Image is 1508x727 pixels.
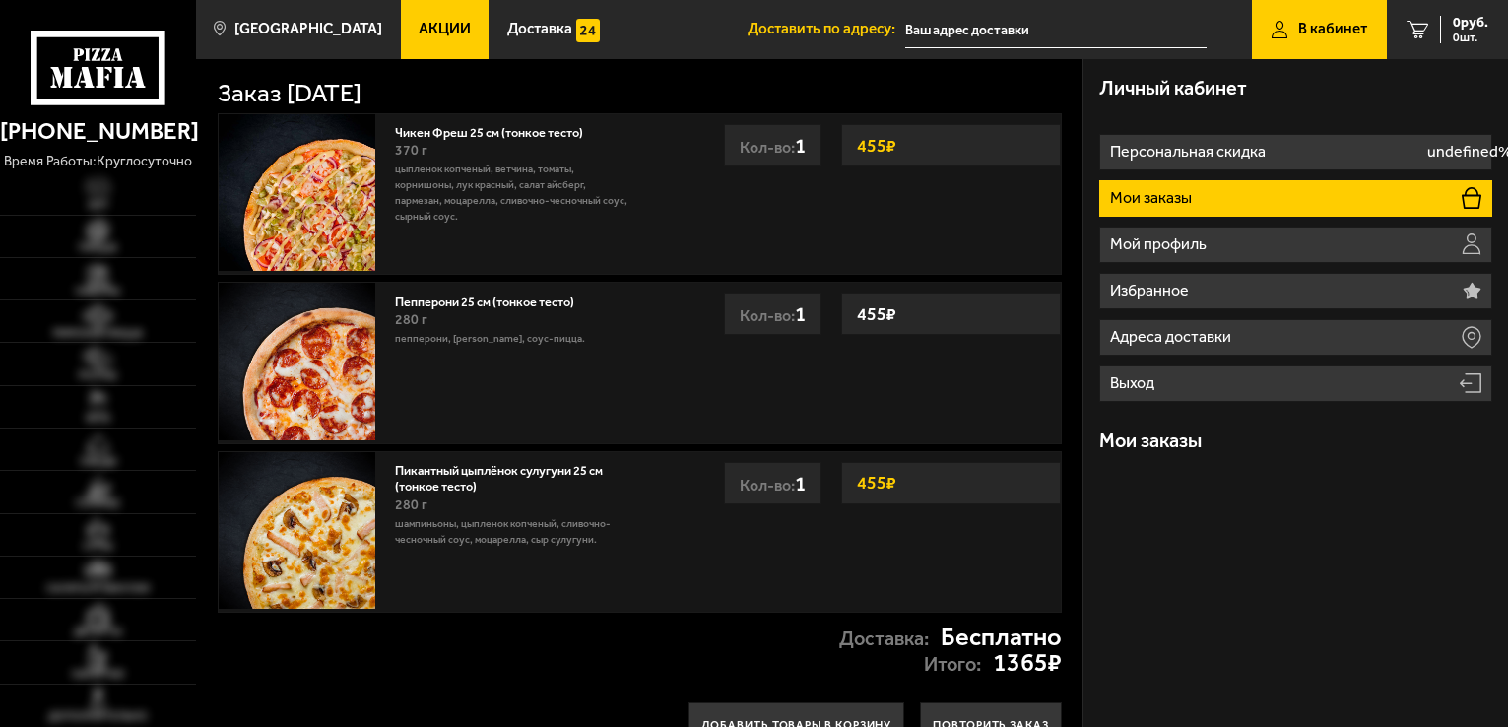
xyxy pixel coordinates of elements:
[1110,375,1158,391] p: Выход
[795,133,806,158] span: 1
[1099,79,1247,99] h3: Личный кабинет
[795,471,806,496] span: 1
[1110,283,1193,298] p: Избранное
[395,290,590,309] a: Пепперони 25 см (тонкое тесто)
[941,625,1062,650] strong: Бесплатно
[1453,32,1488,43] span: 0 шт.
[395,516,629,548] p: шампиньоны, цыпленок копченый, сливочно-чесночный соус, моцарелла, сыр сулугуни.
[395,496,427,513] span: 280 г
[507,22,572,36] span: Доставка
[1453,16,1488,30] span: 0 руб.
[419,22,471,36] span: Акции
[395,458,603,494] a: Пикантный цыплёнок сулугуни 25 см (тонкое тесто)
[905,12,1207,48] input: Ваш адрес доставки
[795,301,806,326] span: 1
[1099,431,1202,451] h3: Мои заказы
[993,650,1062,676] strong: 1365 ₽
[724,462,821,504] div: Кол-во:
[1110,190,1196,206] p: Мои заказы
[395,120,599,140] a: Чикен Фреш 25 см (тонкое тесто)
[1298,22,1367,36] span: В кабинет
[724,293,821,335] div: Кол-во:
[1110,329,1235,345] p: Адреса доставки
[576,19,600,42] img: 15daf4d41897b9f0e9f617042186c801.svg
[1110,144,1270,160] p: Персональная скидка
[234,22,382,36] span: [GEOGRAPHIC_DATA]
[395,162,629,225] p: цыпленок копченый, ветчина, томаты, корнишоны, лук красный, салат айсберг, пармезан, моцарелла, с...
[905,12,1207,48] span: Гражданский проспект, 109к1, подъезд 6
[395,311,427,328] span: 280 г
[218,81,361,106] h1: Заказ [DATE]
[839,629,929,649] p: Доставка:
[924,655,981,675] p: Итого:
[724,124,821,166] div: Кол-во:
[852,296,901,333] strong: 455 ₽
[1110,236,1211,252] p: Мой профиль
[748,22,905,36] span: Доставить по адресу:
[395,331,629,347] p: пепперони, [PERSON_NAME], соус-пицца.
[395,142,427,159] span: 370 г
[852,464,901,501] strong: 455 ₽
[852,127,901,165] strong: 455 ₽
